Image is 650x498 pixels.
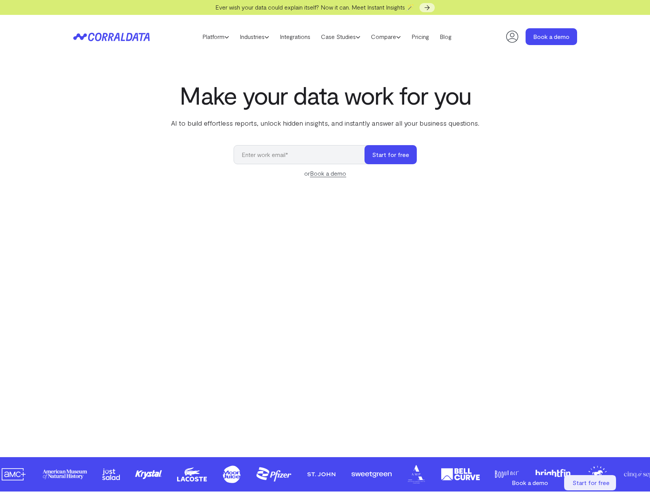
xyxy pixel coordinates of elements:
[316,31,366,42] a: Case Studies
[526,28,577,45] a: Book a demo
[564,475,618,490] a: Start for free
[366,31,406,42] a: Compare
[434,31,457,42] a: Blog
[234,169,417,178] div: or
[274,31,316,42] a: Integrations
[406,31,434,42] a: Pricing
[573,479,610,486] span: Start for free
[169,118,481,128] p: AI to build effortless reports, unlock hidden insights, and instantly answer all your business qu...
[503,475,556,490] a: Book a demo
[310,170,346,177] a: Book a demo
[197,31,234,42] a: Platform
[169,81,481,109] h1: Make your data work for you
[365,145,417,164] button: Start for free
[234,31,274,42] a: Industries
[215,3,414,11] span: Ever wish your data could explain itself? Now it can. Meet Instant Insights 🪄
[512,479,548,486] span: Book a demo
[234,145,372,164] input: Enter work email*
